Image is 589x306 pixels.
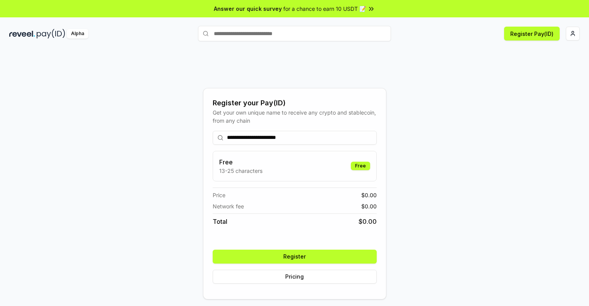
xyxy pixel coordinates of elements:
[213,191,225,199] span: Price
[219,167,262,175] p: 13-25 characters
[213,108,377,125] div: Get your own unique name to receive any crypto and stablecoin, from any chain
[37,29,65,39] img: pay_id
[219,157,262,167] h3: Free
[213,270,377,284] button: Pricing
[359,217,377,226] span: $ 0.00
[504,27,560,41] button: Register Pay(ID)
[213,217,227,226] span: Total
[67,29,88,39] div: Alpha
[213,202,244,210] span: Network fee
[283,5,366,13] span: for a chance to earn 10 USDT 📝
[213,98,377,108] div: Register your Pay(ID)
[213,250,377,264] button: Register
[9,29,35,39] img: reveel_dark
[361,191,377,199] span: $ 0.00
[361,202,377,210] span: $ 0.00
[214,5,282,13] span: Answer our quick survey
[351,162,370,170] div: Free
